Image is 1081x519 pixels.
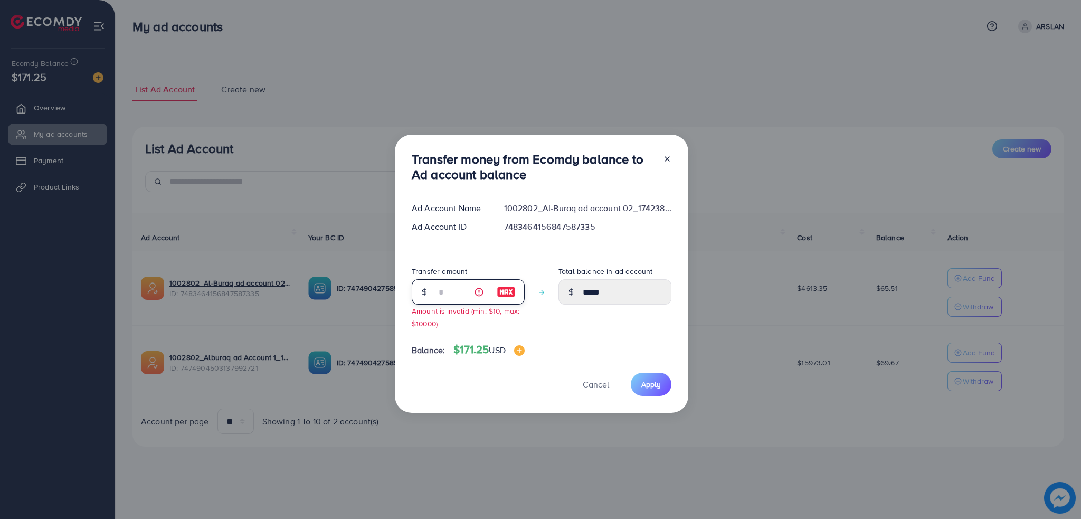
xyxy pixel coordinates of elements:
[403,202,496,214] div: Ad Account Name
[641,379,661,390] span: Apply
[489,344,505,356] span: USD
[403,221,496,233] div: Ad Account ID
[412,266,467,277] label: Transfer amount
[570,373,622,395] button: Cancel
[631,373,671,395] button: Apply
[412,306,519,328] small: Amount is invalid (min: $10, max: $10000)
[496,202,680,214] div: 1002802_Al-Buraq ad account 02_1742380041767
[514,345,525,356] img: image
[558,266,652,277] label: Total balance in ad account
[412,152,655,182] h3: Transfer money from Ecomdy balance to Ad account balance
[496,221,680,233] div: 7483464156847587335
[453,343,525,356] h4: $171.25
[412,344,445,356] span: Balance:
[497,286,516,298] img: image
[583,379,609,390] span: Cancel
